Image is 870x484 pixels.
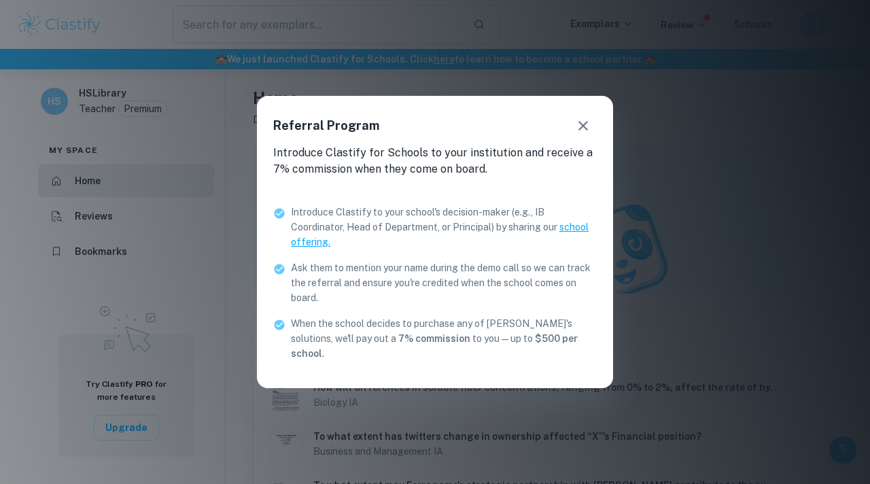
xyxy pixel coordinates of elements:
[273,145,597,177] p: Introduce Clastify for Schools to your institution and receive a 7% commission when they come on ...
[291,260,597,305] p: Ask them to mention your name during the demo call so we can track the referral and ensure you're...
[291,205,597,249] p: Introduce Clastify to your school's decision-maker (e.g., IB Coordinator, Head of Department, or ...
[398,333,470,344] span: 7% commission
[273,116,379,135] div: Referral Program
[291,316,597,361] p: When the school decides to purchase any of [PERSON_NAME]'s solutions, we'll pay out a to you—up to .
